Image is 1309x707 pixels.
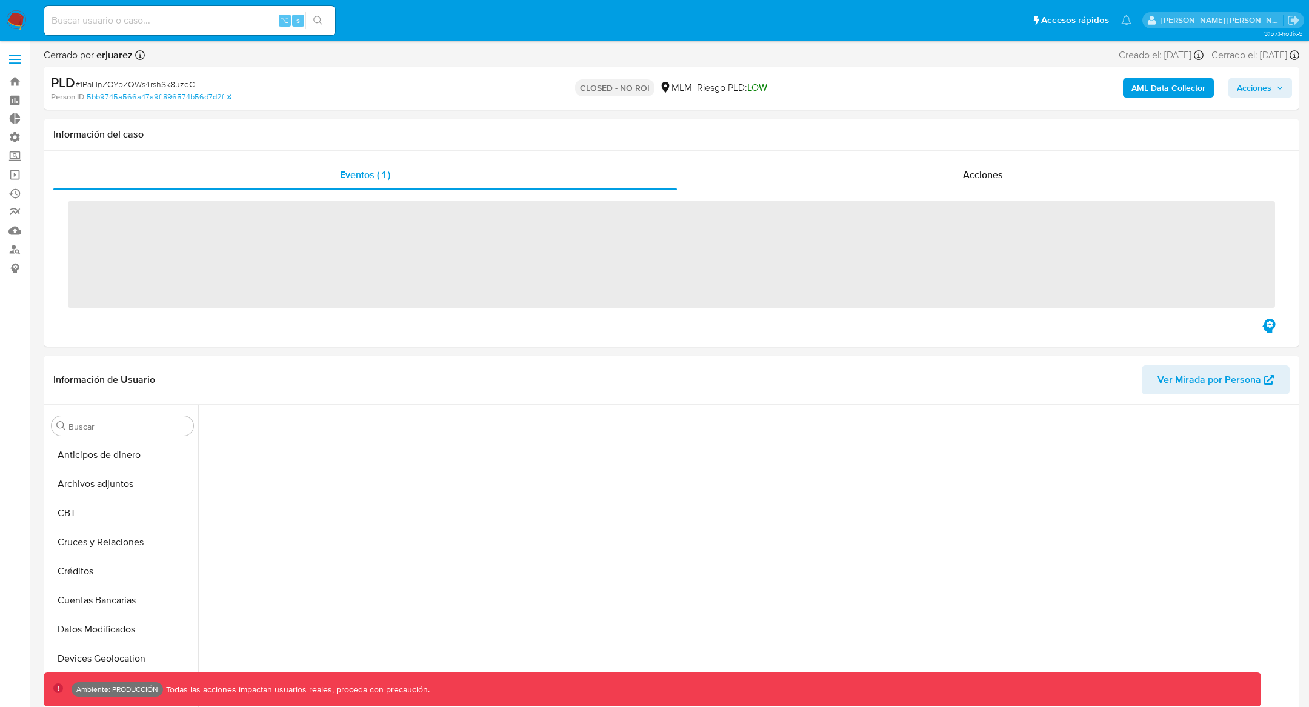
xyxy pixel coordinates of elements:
[44,13,335,28] input: Buscar usuario o caso...
[747,81,767,95] span: LOW
[1123,78,1214,98] button: AML Data Collector
[47,557,198,586] button: Créditos
[68,201,1275,308] span: ‌
[697,81,767,95] span: Riesgo PLD:
[53,374,155,386] h1: Información de Usuario
[163,684,430,695] p: Todas las acciones impactan usuarios reales, proceda con precaución.
[51,91,84,102] b: Person ID
[1142,365,1290,394] button: Ver Mirada por Persona
[280,15,289,26] span: ⌥
[1211,48,1299,62] div: Cerrado el: [DATE]
[87,91,231,102] a: 5bb9745a566a47a9f1896574b56d7d2f
[75,78,195,90] span: # 1PaHnZOYpZQWs4rshSk8uzqC
[1237,78,1271,98] span: Acciones
[1131,78,1205,98] b: AML Data Collector
[575,79,654,96] p: CLOSED - NO ROI
[47,644,198,673] button: Devices Geolocation
[1121,15,1131,25] a: Notificaciones
[1206,48,1209,62] span: -
[47,440,198,470] button: Anticipos de dinero
[68,421,188,432] input: Buscar
[53,128,1290,141] h1: Información del caso
[340,168,390,182] span: Eventos ( 1 )
[47,586,198,615] button: Cuentas Bancarias
[44,48,133,62] span: Cerrado por
[47,615,198,644] button: Datos Modificados
[296,15,300,26] span: s
[659,81,692,95] div: MLM
[305,12,330,29] button: search-icon
[94,48,133,62] b: erjuarez
[47,470,198,499] button: Archivos adjuntos
[1119,48,1204,62] div: Creado el: [DATE]
[1161,15,1284,26] p: stella.andriano@mercadolibre.com
[963,168,1003,182] span: Acciones
[1287,14,1300,27] a: Salir
[56,421,66,431] button: Buscar
[1228,78,1292,98] button: Acciones
[1041,14,1109,27] span: Accesos rápidos
[1157,365,1261,394] span: Ver Mirada por Persona
[47,528,198,557] button: Cruces y Relaciones
[76,687,158,692] p: Ambiente: PRODUCCIÓN
[51,73,75,92] b: PLD
[47,499,198,528] button: CBT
